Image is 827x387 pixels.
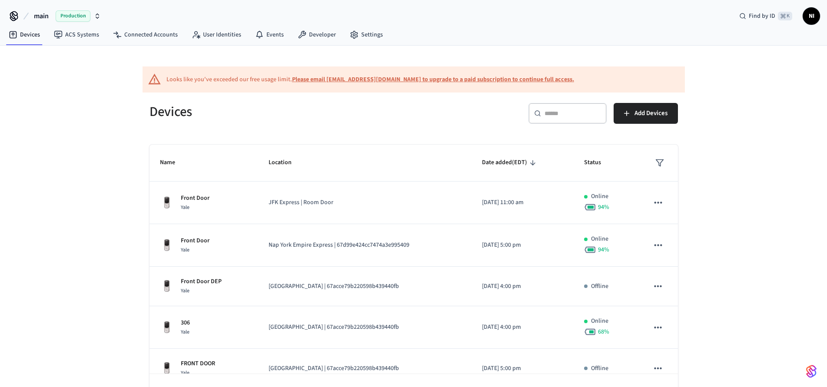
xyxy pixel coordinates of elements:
div: Looks like you've exceeded our free usage limit. [166,75,574,84]
p: [DATE] 5:00 pm [482,364,563,373]
h5: Devices [149,103,409,121]
p: Front Door [181,236,209,245]
span: Add Devices [634,108,668,119]
a: Please email [EMAIL_ADDRESS][DOMAIN_NAME] to upgrade to a paid subscription to continue full access. [292,75,574,84]
a: ACS Systems [47,27,106,43]
img: SeamLogoGradient.69752ec5.svg [806,364,817,378]
p: Online [591,192,608,201]
span: NI [804,8,819,24]
p: Online [591,317,608,326]
span: 94 % [598,245,609,254]
a: Events [248,27,291,43]
p: Offline [591,282,608,291]
p: [GEOGRAPHIC_DATA] | 67acce79b220598b439440fb [269,323,461,332]
span: Status [584,156,612,169]
img: Yale Assure Touchscreen Wifi Smart Lock, Satin Nickel, Front [160,279,174,293]
p: [GEOGRAPHIC_DATA] | 67acce79b220598b439440fb [269,282,461,291]
p: [DATE] 5:00 pm [482,241,563,250]
span: Production [56,10,90,22]
img: Yale Assure Touchscreen Wifi Smart Lock, Satin Nickel, Front [160,238,174,252]
span: Yale [181,328,189,336]
span: Date added(EDT) [482,156,538,169]
span: 94 % [598,203,609,212]
img: Yale Assure Touchscreen Wifi Smart Lock, Satin Nickel, Front [160,321,174,334]
a: Connected Accounts [106,27,185,43]
p: JFK Express | Room Door [269,198,461,207]
p: Offline [591,364,608,373]
p: [GEOGRAPHIC_DATA] | 67acce79b220598b439440fb [269,364,461,373]
a: Developer [291,27,343,43]
p: Front Door DEP [181,277,222,286]
a: Devices [2,27,47,43]
a: Settings [343,27,390,43]
button: NI [803,7,820,25]
p: Online [591,235,608,244]
span: Find by ID [749,12,775,20]
span: main [34,11,49,21]
span: Yale [181,369,189,377]
button: Add Devices [614,103,678,124]
span: Yale [181,204,189,211]
p: Front Door [181,194,209,203]
span: 68 % [598,327,609,336]
p: [DATE] 4:00 pm [482,282,563,291]
img: Yale Assure Touchscreen Wifi Smart Lock, Satin Nickel, Front [160,196,174,210]
p: 306 [181,318,190,327]
span: Yale [181,287,189,294]
p: FRONT DOOR [181,359,215,368]
img: Yale Assure Touchscreen Wifi Smart Lock, Satin Nickel, Front [160,361,174,375]
span: Yale [181,246,189,254]
p: [DATE] 4:00 pm [482,323,563,332]
div: Find by ID⌘ K [732,8,799,24]
span: ⌘ K [778,12,792,20]
span: Location [269,156,303,169]
span: Name [160,156,186,169]
p: [DATE] 11:00 am [482,198,563,207]
a: User Identities [185,27,248,43]
p: Nap York Empire Express | 67d99e424cc7474a3e995409 [269,241,461,250]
